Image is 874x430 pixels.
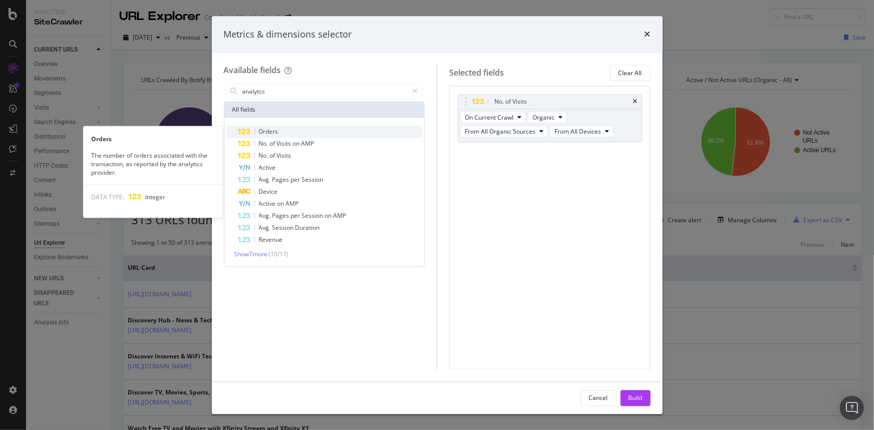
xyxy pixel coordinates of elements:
[302,140,315,148] span: AMP
[458,95,642,142] div: No. of VisitstimesOn Current CrawlOrganicFrom All Organic SourcesFrom All Devices
[629,393,643,402] div: Build
[589,393,608,402] div: Cancel
[302,212,325,220] span: Session
[449,67,504,79] div: Selected fields
[259,200,277,208] span: Active
[528,112,567,124] button: Organic
[259,140,270,148] span: No.
[272,212,291,220] span: Pages
[291,176,302,184] span: per
[224,102,425,118] div: All fields
[293,140,302,148] span: on
[296,224,320,232] span: Duration
[272,176,291,184] span: Pages
[621,390,651,406] button: Build
[465,127,535,136] span: From All Organic Sources
[554,127,601,136] span: From All Devices
[840,396,864,420] div: Open Intercom Messenger
[259,128,278,136] span: Orders
[619,69,642,77] div: Clear All
[610,65,651,81] button: Clear All
[269,250,289,259] span: ( 10 / 17 )
[270,152,277,160] span: of
[580,390,617,406] button: Cancel
[494,97,527,107] div: No. of Visits
[83,134,222,143] div: Orders
[241,84,408,99] input: Search by field name
[460,126,548,138] button: From All Organic Sources
[272,224,296,232] span: Session
[234,250,268,259] span: Show 7 more
[259,224,272,232] span: Avg.
[277,140,293,148] span: Visits
[270,140,277,148] span: of
[291,212,302,220] span: per
[550,126,614,138] button: From All Devices
[259,176,272,184] span: Avg.
[334,212,347,220] span: AMP
[259,236,283,244] span: Revenue
[212,16,663,414] div: modal
[325,212,334,220] span: on
[259,152,270,160] span: No.
[277,200,286,208] span: on
[224,65,281,76] div: Available fields
[465,113,513,122] span: On Current Crawl
[460,112,526,124] button: On Current Crawl
[302,176,324,184] span: Session
[286,200,299,208] span: AMP
[259,164,276,172] span: Active
[633,99,638,105] div: times
[532,113,554,122] span: Organic
[224,28,352,41] div: Metrics & dimensions selector
[259,188,278,196] span: Device
[83,151,222,176] div: The number of orders associated with the transaction, as reported by the analytics provider.
[645,28,651,41] div: times
[259,212,272,220] span: Avg.
[277,152,292,160] span: Visits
